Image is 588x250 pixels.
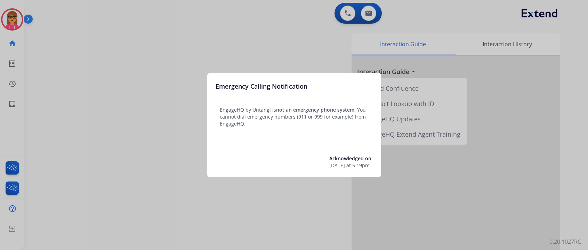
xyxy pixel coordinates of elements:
span: Acknowledged on: [329,155,373,162]
span: 5:19pm [352,162,370,169]
p: 0.20.1027RC [549,237,581,246]
span: not an emergency phone system [276,106,354,113]
p: EngageHQ by Untangl is . You cannot dial emergency numbers (911 or 999 for example) from EngageHQ. [220,106,369,127]
h3: Emergency Calling Notification [216,81,307,91]
div: at [329,162,373,169]
span: [DATE] [329,162,345,169]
